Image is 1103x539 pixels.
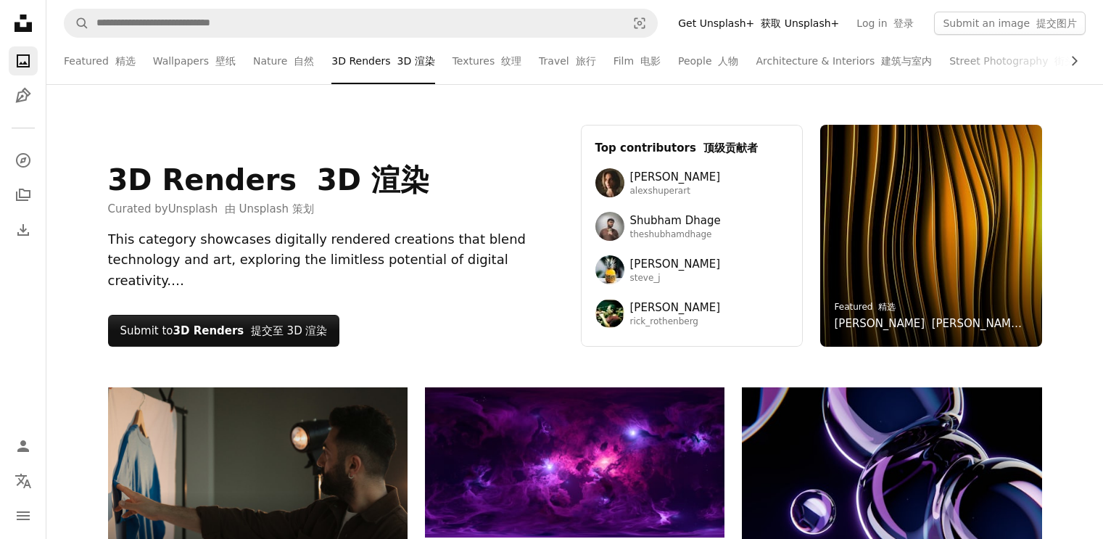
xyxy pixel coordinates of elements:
font: 街头摄影 [1054,55,1095,67]
span: rick_rothenberg [630,316,721,328]
h3: Top contributors [595,139,788,157]
a: Vibrant purple nebula with bright stars and cosmic clouds [425,456,724,469]
font: 旅行 [576,55,596,67]
font: 壁纸 [215,55,236,67]
font: 顶级贡献者 [703,141,758,155]
button: Submit to3D Renders 提交至 3D 渲染 [108,315,340,347]
a: Textures 纹理 [453,38,521,84]
a: Illustrations [9,81,38,110]
font: 人物 [718,55,738,67]
a: Avatar of user Shubham DhageShubham Dhagetheshubhamdhage [595,212,788,241]
font: 由 Unsplash 策划 [225,202,314,215]
span: [PERSON_NAME] [630,168,721,186]
a: Get Unsplash+ 获取 Unsplash+ [669,12,848,35]
a: Explore [9,146,38,175]
font: [PERSON_NAME]夫 [932,317,1033,330]
img: Vibrant purple nebula with bright stars and cosmic clouds [425,387,724,538]
img: Avatar of user Rick Rothenberg [595,299,624,328]
button: scroll list to the right [1061,46,1086,75]
font: 登录 [893,17,914,29]
span: theshubhamdhage [630,229,721,241]
a: Collections [9,181,38,210]
span: [PERSON_NAME] [630,299,721,316]
a: Avatar of user Steve Johnson[PERSON_NAME]steve_j [595,255,788,284]
a: Avatar of user Alex Shuper[PERSON_NAME]alexshuperart [595,168,788,197]
a: Featured 精选 [64,38,136,84]
font: 提交图片 [1036,17,1077,29]
span: alexshuperart [630,186,721,197]
img: Avatar of user Shubham Dhage [595,212,624,241]
font: 纹理 [501,55,521,67]
span: Shubham Dhage [630,212,721,229]
a: Street Photography 街头摄影 [949,38,1095,84]
a: Film 电影 [614,38,661,84]
span: Curated by [108,200,430,218]
span: steve_j [630,273,721,284]
a: Architecture & Interiors 建筑与室内 [756,38,932,84]
a: Avatar of user Rick Rothenberg[PERSON_NAME]rick_rothenberg [595,299,788,328]
font: 提交至 3D 渲染 [251,324,328,337]
font: 自然 [294,55,314,67]
img: Avatar of user Steve Johnson [595,255,624,284]
img: Avatar of user Alex Shuper [595,168,624,197]
div: This category showcases digitally rendered creations that blend technology and art, exploring the... [108,229,563,292]
h1: 3D Renders [108,162,430,197]
font: 获取 Unsplash+ [761,17,839,29]
form: Find visuals sitewide [64,9,658,38]
a: Travel 旅行 [539,38,596,84]
a: People 人物 [678,38,738,84]
strong: 3D Renders [173,324,244,337]
font: 电影 [640,55,661,67]
button: Language [9,466,38,495]
a: [PERSON_NAME] [PERSON_NAME]夫 [835,315,1028,332]
font: 3D 渲染 [317,163,429,197]
span: [PERSON_NAME] [630,255,721,273]
font: 建筑与室内 [881,55,932,67]
font: 精选 [115,55,136,67]
a: Featured 精选 [835,302,896,312]
a: Unsplash [168,202,218,215]
a: Photos [9,46,38,75]
button: Search Unsplash [65,9,89,37]
button: Visual search [622,9,657,37]
button: Submit an image 提交图片 [934,12,1086,35]
a: Abstract spheres float with a dark, purple hue. [742,465,1041,478]
a: Log in / Sign up [9,432,38,461]
a: Log in 登录 [848,12,922,35]
button: Menu [9,501,38,530]
a: Nature 自然 [253,38,314,84]
a: Download History [9,215,38,244]
a: Wallpapers 壁纸 [153,38,236,84]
